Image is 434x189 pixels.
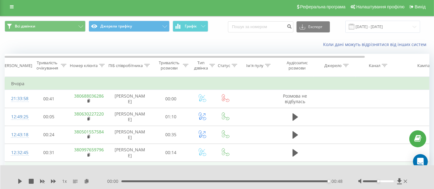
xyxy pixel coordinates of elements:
[5,21,86,32] button: Всі дзвінки
[152,162,190,180] td: 00:48
[107,178,121,184] span: 00:00
[11,147,23,159] div: 12:32:45
[332,178,343,184] span: 00:48
[74,165,104,171] a: 380504463785
[30,108,68,126] td: 00:05
[30,144,68,162] td: 00:31
[218,63,230,68] div: Статус
[157,60,181,71] div: Тривалість розмови
[11,129,23,141] div: 12:43:18
[108,108,152,126] td: [PERSON_NAME]
[413,154,428,169] div: Open Intercom Messenger
[89,21,170,32] button: Джерела трафіку
[377,180,380,183] div: Accessibility label
[152,126,190,144] td: 00:35
[194,60,208,71] div: Тип дзвінка
[152,144,190,162] td: 00:14
[369,63,380,68] div: Канал
[30,90,68,108] td: 00:41
[152,108,190,126] td: 01:10
[300,4,346,9] span: Реферальна програма
[152,90,190,108] td: 00:00
[323,41,429,47] a: Коли дані можуть відрізнятися вiд інших систем
[324,63,342,68] div: Джерело
[74,147,104,153] a: 380997659796
[11,165,23,177] div: 12:21:39
[35,60,59,71] div: Тривалість очікування
[74,93,104,99] a: 380688036286
[74,111,104,117] a: 380630227220
[415,4,426,9] span: Вихід
[74,129,104,135] a: 380501557584
[15,24,35,29] span: Всі дзвінки
[246,63,263,68] div: Ім'я пулу
[283,93,307,104] span: Розмова не відбулась
[297,21,330,32] button: Експорт
[70,63,98,68] div: Номер клієнта
[282,60,312,71] div: Аудіозапис розмови
[327,180,330,183] div: Accessibility label
[108,63,143,68] div: ПІБ співробітника
[1,63,32,68] div: [PERSON_NAME]
[108,162,152,180] td: [PERSON_NAME]
[62,178,67,184] span: 1 x
[108,90,152,108] td: [PERSON_NAME]
[108,126,152,144] td: [PERSON_NAME]
[11,93,23,105] div: 21:33:58
[11,111,23,123] div: 12:49:25
[356,4,404,9] span: Налаштування профілю
[228,21,293,32] input: Пошук за номером
[30,126,68,144] td: 00:24
[185,24,197,28] span: Графік
[108,144,152,162] td: [PERSON_NAME]
[173,21,208,32] button: Графік
[30,162,68,180] td: 00:15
